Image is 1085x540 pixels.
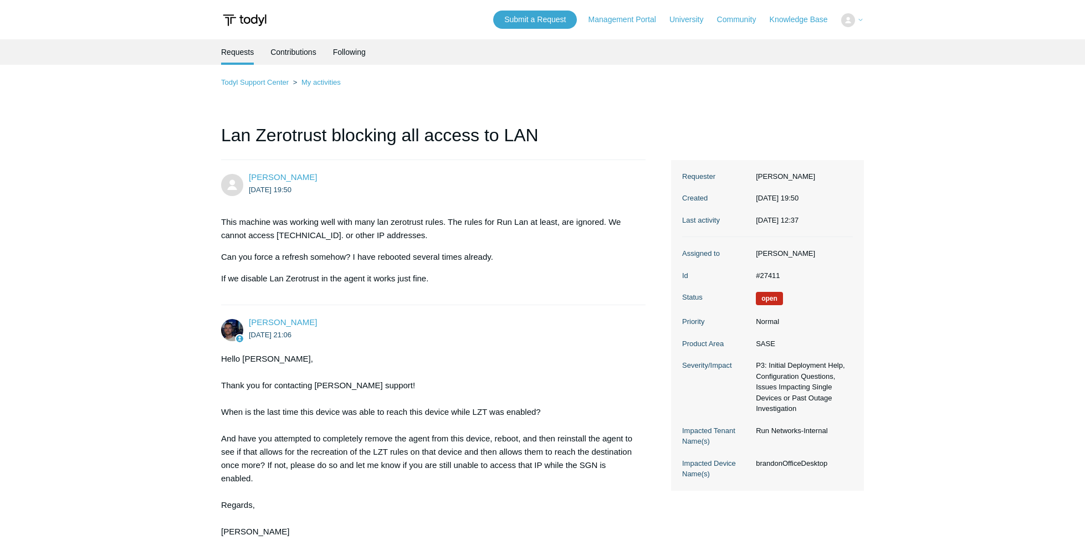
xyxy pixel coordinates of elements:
[249,317,317,327] span: Connor Davis
[756,216,799,224] time: 2025-08-16T12:37:45+00:00
[682,292,750,303] dt: Status
[249,172,317,182] a: [PERSON_NAME]
[301,78,341,86] a: My activities
[682,270,750,281] dt: Id
[682,360,750,371] dt: Severity/Impact
[750,360,853,414] dd: P3: Initial Deployment Help, Configuration Questions, Issues Impacting Single Devices or Past Out...
[669,14,714,25] a: University
[221,10,268,30] img: Todyl Support Center Help Center home page
[493,11,577,29] a: Submit a Request
[221,352,634,538] div: Hello [PERSON_NAME], Thank you for contacting [PERSON_NAME] support! When is the last time this d...
[270,39,316,65] a: Contributions
[249,331,291,339] time: 2025-08-13T21:06:34Z
[770,14,839,25] a: Knowledge Base
[221,272,634,285] p: If we disable Lan Zerotrust in the agent it works just fine.
[750,458,853,469] dd: brandonOfficeDesktop
[221,215,634,242] p: This machine was working well with many lan zerotrust rules. The rules for Run Lan at least, are ...
[588,14,667,25] a: Management Portal
[221,78,291,86] li: Todyl Support Center
[717,14,767,25] a: Community
[756,194,799,202] time: 2025-08-13T19:50:42+00:00
[249,186,291,194] time: 2025-08-13T19:50:43Z
[750,316,853,327] dd: Normal
[682,248,750,259] dt: Assigned to
[682,215,750,226] dt: Last activity
[682,338,750,349] dt: Product Area
[756,292,783,305] span: We are working on a response for you
[682,458,750,480] dt: Impacted Device Name(s)
[682,425,750,447] dt: Impacted Tenant Name(s)
[682,316,750,327] dt: Priority
[750,270,853,281] dd: #27411
[682,171,750,182] dt: Requester
[750,171,853,182] dd: [PERSON_NAME]
[750,338,853,349] dd: SASE
[221,39,254,65] li: Requests
[221,122,646,160] h1: Lan Zerotrust blocking all access to LAN
[333,39,366,65] a: Following
[249,317,317,327] a: [PERSON_NAME]
[291,78,341,86] li: My activities
[750,248,853,259] dd: [PERSON_NAME]
[221,250,634,264] p: Can you force a refresh somehow? I have rebooted several times already.
[221,78,289,86] a: Todyl Support Center
[682,193,750,204] dt: Created
[249,172,317,182] span: Brandon Gordon
[750,425,853,436] dd: Run Networks-Internal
